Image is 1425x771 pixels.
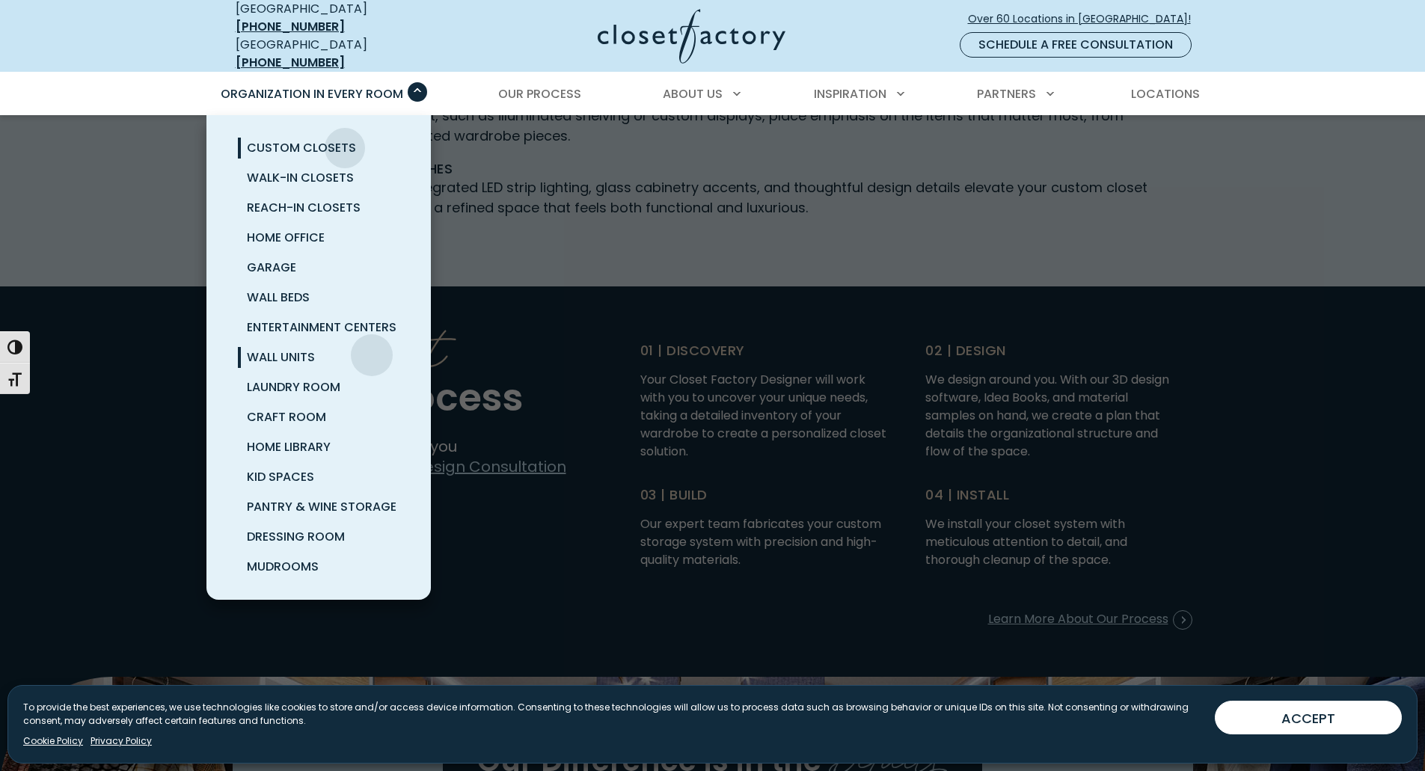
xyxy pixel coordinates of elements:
[1215,701,1402,734] button: ACCEPT
[236,54,345,71] a: [PHONE_NUMBER]
[247,289,310,306] span: Wall Beds
[968,11,1203,27] span: Over 60 Locations in [GEOGRAPHIC_DATA]!
[598,9,785,64] img: Closet Factory Logo
[247,199,361,216] span: Reach-In Closets
[247,438,331,455] span: Home Library
[1131,85,1200,102] span: Locations
[498,85,581,102] span: Our Process
[247,498,396,515] span: Pantry & Wine Storage
[247,169,354,186] span: Walk-In Closets
[247,348,315,366] span: Wall Units
[967,6,1204,32] a: Over 60 Locations in [GEOGRAPHIC_DATA]!
[206,115,431,600] ul: Organization in Every Room submenu
[663,85,723,102] span: About Us
[247,558,319,575] span: Mudrooms
[221,85,403,102] span: Organization in Every Room
[247,139,356,156] span: Custom Closets
[977,85,1036,102] span: Partners
[91,734,152,748] a: Privacy Policy
[247,319,396,336] span: Entertainment Centers
[814,85,886,102] span: Inspiration
[236,36,453,72] div: [GEOGRAPHIC_DATA]
[247,259,296,276] span: Garage
[23,734,83,748] a: Cookie Policy
[960,32,1192,58] a: Schedule a Free Consultation
[210,73,1216,115] nav: Primary Menu
[247,468,314,485] span: Kid Spaces
[23,701,1203,728] p: To provide the best experiences, we use technologies like cookies to store and/or access device i...
[247,378,340,396] span: Laundry Room
[247,229,325,246] span: Home Office
[236,18,345,35] a: [PHONE_NUMBER]
[247,528,345,545] span: Dressing Room
[247,408,326,426] span: Craft Room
